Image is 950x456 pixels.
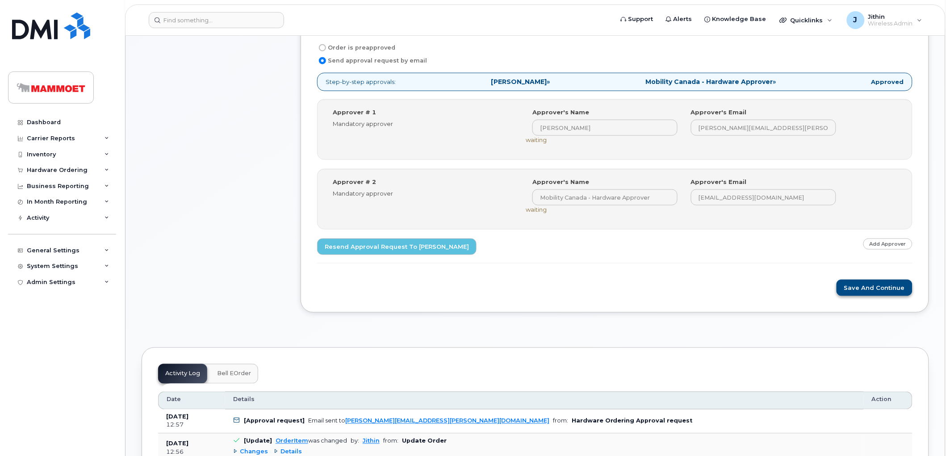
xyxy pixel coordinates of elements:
label: Approver # 1 [333,108,376,117]
div: Mandatory approver [333,189,512,198]
a: Alerts [660,10,699,28]
strong: [PERSON_NAME] [491,78,547,86]
iframe: Messenger Launcher [911,417,943,449]
b: [Update] [244,438,272,444]
span: by: [351,438,359,444]
span: from: [383,438,398,444]
span: waiting [526,136,547,143]
b: [DATE] [166,414,188,420]
span: Support [628,15,653,24]
input: Input [691,120,836,136]
a: Jithin [363,438,380,444]
span: Bell eOrder [217,370,251,377]
th: Action [864,392,912,410]
div: Mandatory approver [333,120,512,128]
a: Support [615,10,660,28]
span: Date [167,396,181,404]
div: Quicklinks [774,11,839,29]
span: Wireless Admin [868,20,913,27]
a: Knowledge Base [699,10,773,28]
input: Find something... [149,12,284,28]
span: Details [233,396,255,404]
a: OrderItem [276,438,308,444]
label: Order is preapproved [317,42,395,53]
label: Approver # 2 [333,178,376,186]
span: waiting [526,206,547,213]
b: Update Order [402,438,447,444]
div: was changed [276,438,347,444]
button: Save and Continue [837,280,912,296]
b: [Approval request] [244,418,305,424]
span: » [491,79,550,85]
b: [DATE] [166,440,188,447]
div: 12:57 [166,421,217,429]
a: Add Approver [863,238,912,250]
span: from: [553,418,568,424]
span: » [645,79,776,85]
a: Resend Approval Request to [PERSON_NAME] [317,238,477,255]
b: Hardware Ordering Approval request [572,418,693,424]
p: Step-by-step approvals: [317,73,912,91]
label: Approver's Email [691,178,747,186]
span: J [854,15,858,25]
div: Email sent to [308,418,549,424]
input: Input [532,189,678,205]
label: Approver's Name [532,178,589,186]
input: Send approval request by email [319,57,326,64]
div: Jithin [841,11,929,29]
span: Alerts [674,15,692,24]
strong: Mobility Canada - Hardware Approver [645,78,773,86]
label: Approver's Email [691,108,747,117]
span: Quicklinks [791,17,823,24]
input: Order is preapproved [319,44,326,51]
label: Send approval request by email [317,55,427,66]
label: Approver's Name [532,108,589,117]
strong: Approved [871,78,904,86]
input: Input [532,120,678,136]
span: Knowledge Base [712,15,766,24]
a: [PERSON_NAME][EMAIL_ADDRESS][PERSON_NAME][DOMAIN_NAME] [345,418,549,424]
input: Input [691,189,836,205]
span: Jithin [868,13,913,20]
